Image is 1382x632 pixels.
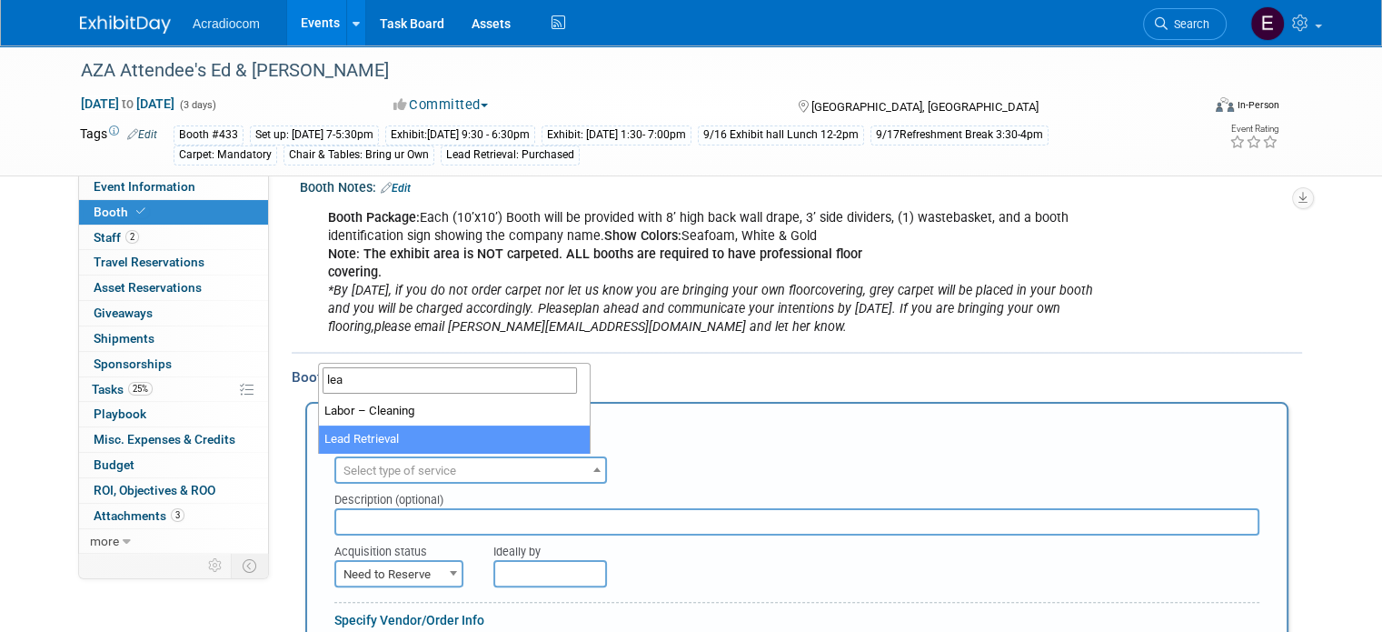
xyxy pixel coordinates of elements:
[381,182,411,195] a: Edit
[94,356,172,371] span: Sponsorships
[1229,125,1278,134] div: Event Rating
[79,200,268,225] a: Booth
[171,508,184,522] span: 3
[79,326,268,351] a: Shipments
[79,226,268,250] a: Staff2
[75,55,1178,87] div: AZA Attendee's Ed & [PERSON_NAME]
[319,397,590,426] li: Labor – Cleaning
[387,95,495,115] button: Committed
[94,306,153,320] span: Giveaways
[328,301,1060,335] i: plan ahead and communicate your intentions by [DATE]. If you are bringing your own flooring,
[1237,98,1279,112] div: In-Person
[323,367,577,394] input: Search...
[94,508,184,523] span: Attachments
[79,402,268,426] a: Playbook
[79,453,268,477] a: Budget
[292,367,1302,387] div: Booth Services
[1143,8,1227,40] a: Search
[334,560,463,587] span: Need to Reserve
[79,377,268,402] a: Tasks25%
[80,15,171,34] img: ExhibitDay
[94,432,235,446] span: Misc. Expenses & Credits
[79,250,268,275] a: Travel Reservations
[315,200,1108,346] div: Each (10’x10’) Booth will be provided with 8’ high back wall drape, 3’ side dividers, (1) wasteba...
[283,145,434,165] div: Chair & Tables: Bring ur Own
[698,125,864,145] div: 9/16 Exhibit hall Lunch 12-2pm
[250,125,379,145] div: Set up: [DATE] 7-5:30pm
[79,301,268,326] a: Giveaways
[811,100,1039,114] span: [GEOGRAPHIC_DATA], [GEOGRAPHIC_DATA]
[441,145,580,165] div: Lead Retrieval: Purchased
[334,536,466,560] div: Acquisition status
[334,484,1259,508] div: Description (optional)
[174,145,277,165] div: Carpet: Mandatory
[328,283,815,298] i: *By [DATE], if you do not order carpet nor let us know you are bringing your own floor
[80,95,175,112] span: [DATE] [DATE]
[94,457,134,472] span: Budget
[174,125,244,145] div: Booth #433
[232,554,269,577] td: Toggle Event Tabs
[328,210,420,226] b: Booth Package:
[79,478,268,503] a: ROI, Objectives & ROO
[94,255,204,269] span: Travel Reservations
[94,230,139,245] span: Staff
[94,483,215,497] span: ROI, Objectives & ROO
[870,125,1049,145] div: 9/17Refreshment Break 3:30-4pm
[493,536,1180,560] div: Ideally by
[79,529,268,554] a: more
[336,562,462,587] span: Need to Reserve
[127,128,157,141] a: Edit
[79,276,268,300] a: Asset Reservations
[119,96,136,111] span: to
[334,423,1259,452] div: New Booth Service
[385,125,535,145] div: Exhibit:[DATE] 9:30 - 6:30pm
[79,504,268,528] a: Attachments3
[604,228,681,244] b: Show Colors:
[374,319,847,335] i: please email [PERSON_NAME][EMAIL_ADDRESS][DOMAIN_NAME] and let her know.
[79,427,268,452] a: Misc. Expenses & Credits
[128,382,153,396] span: 25%
[90,534,119,548] span: more
[200,554,232,577] td: Personalize Event Tab Strip
[80,125,157,166] td: Tags
[92,382,153,396] span: Tasks
[136,206,145,216] i: Booth reservation complete
[178,99,216,111] span: (3 days)
[328,246,862,262] b: Note: The exhibit area is NOT carpeted. ALL booths are required to have professional floor
[1250,6,1285,41] img: Elizabeth Martinez
[1216,97,1234,112] img: Format-Inperson.png
[319,426,590,454] li: Lead Retrieval
[343,464,456,477] span: Select type of service
[542,125,691,145] div: Exhibit: [DATE] 1:30- 7:00pm
[94,331,154,346] span: Shipments
[300,174,1302,197] div: Booth Notes:
[10,7,901,25] body: Rich Text Area. Press ALT-0 for help.
[193,16,260,31] span: Acradiocom
[334,613,484,627] a: Specify Vendor/Order Info
[1168,17,1209,31] span: Search
[94,280,202,295] span: Asset Reservations
[328,265,382,280] b: covering.
[79,352,268,376] a: Sponsorships
[94,179,195,194] span: Event Information
[125,230,139,244] span: 2
[94,205,149,219] span: Booth
[1102,95,1279,122] div: Event Format
[79,175,268,199] a: Event Information
[94,406,146,421] span: Playbook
